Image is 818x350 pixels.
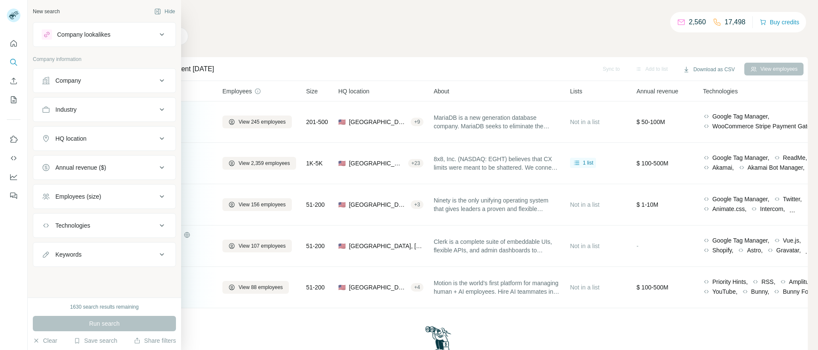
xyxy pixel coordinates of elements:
div: + 4 [411,283,423,291]
button: Feedback [7,188,20,203]
span: Bunny Fonts, [783,287,818,296]
span: Size [306,87,318,95]
span: 🇺🇸 [338,242,346,250]
span: View 156 employees [239,201,286,208]
div: + 3 [411,201,423,208]
div: New search [33,8,60,15]
span: Amplitude, [789,278,817,286]
button: Quick start [7,36,20,51]
button: Company lookalikes [33,24,176,45]
span: [GEOGRAPHIC_DATA], [GEOGRAPHIC_DATA] [349,118,407,126]
div: Company lookalikes [57,30,110,39]
div: Technologies [55,221,90,230]
span: Not in a list [570,201,599,208]
button: Industry [33,99,176,120]
span: Motion is the world's first platform for managing human + AI employees. Hire AI teammates in minu... [434,279,560,296]
span: Animate.css, [712,205,746,213]
p: Company information [33,55,176,63]
span: Bunny, [751,287,769,296]
span: Akamai, [712,163,734,172]
span: Google Tag Manager, [712,236,769,245]
span: Vue.js, [783,236,801,245]
span: RSS, [761,278,775,286]
button: View 88 employees [222,281,289,294]
button: Hide [148,5,181,18]
span: MariaDB is a new generation database company. MariaDB seeks to eliminate the constraints and comp... [434,113,560,130]
span: Annual revenue [637,87,678,95]
span: Technologies [703,87,738,95]
button: Save search [74,336,117,345]
span: View 2,359 employees [239,159,290,167]
span: [GEOGRAPHIC_DATA], [US_STATE] [349,200,407,209]
span: Priority Hints, [712,278,748,286]
span: 51-200 [306,200,325,209]
h4: Search [74,10,808,22]
span: Google Tag Manager, [712,112,769,121]
span: Google Tag Manager, [712,195,769,203]
span: $ 100-500M [637,160,668,167]
span: Not in a list [570,243,599,249]
span: 🇺🇸 [338,159,346,168]
div: HQ location [55,134,86,143]
button: Search [7,55,20,70]
span: 8x8, Inc. (NASDAQ: EGHT) believes that CX limits were meant to be shattered. We connect people an... [434,155,560,172]
span: 1K-5K [306,159,323,168]
span: 🇺🇸 [338,283,346,292]
button: Annual revenue ($) [33,157,176,178]
span: About [434,87,449,95]
span: Clerk is a complete suite of embeddable UIs, flexible APIs, and admin dashboards to authenticate ... [434,237,560,255]
span: [GEOGRAPHIC_DATA], [US_STATE] [349,242,423,250]
div: + 23 [408,159,423,167]
span: Google Tag Manager, [712,153,769,162]
span: $ 1-10M [637,201,658,208]
span: Not in a list [570,119,599,125]
button: Share filters [134,336,176,345]
span: Not in a list [570,284,599,291]
span: Lists [570,87,582,95]
span: View 245 employees [239,118,286,126]
span: View 107 employees [239,242,286,250]
p: 17,498 [725,17,746,27]
span: [GEOGRAPHIC_DATA], [US_STATE] [349,283,407,292]
span: 51-200 [306,242,325,250]
div: Employees (size) [55,192,101,201]
button: Buy credits [760,16,799,28]
button: Employees (size) [33,186,176,207]
div: Keywords [55,250,81,259]
span: 1 list [583,159,593,167]
span: Akamai Bot Manager, [748,163,805,172]
span: [GEOGRAPHIC_DATA], [US_STATE] [349,159,405,168]
button: My lists [7,92,20,107]
span: Intercom, [760,205,785,213]
span: 201-500 [306,118,328,126]
div: 1630 search results remaining [70,303,139,311]
button: Company [33,70,176,91]
span: YouTube, [712,287,737,296]
p: 2,560 [689,17,706,27]
button: HQ location [33,128,176,149]
span: 🇺🇸 [338,200,346,209]
span: View 88 employees [239,283,283,291]
span: 51-200 [306,283,325,292]
button: Clear [33,336,57,345]
button: Technologies [33,215,176,236]
button: View 2,359 employees [222,157,296,170]
span: ReadMe, [783,153,807,162]
span: $ 50-100M [637,119,665,125]
span: Ninety is the only unifying operating system that gives leaders a proven and flexible approach to... [434,196,560,213]
div: Annual revenue ($) [55,163,106,172]
button: Dashboard [7,169,20,185]
span: Gravatar, [776,246,801,255]
div: Industry [55,105,77,114]
span: 🇺🇸 [338,118,346,126]
div: Company [55,76,81,85]
button: View 245 employees [222,116,292,128]
button: Use Surfe API [7,150,20,166]
button: View 107 employees [222,240,292,252]
span: Twitter, [783,195,802,203]
button: Enrich CSV [7,73,20,89]
span: Employees [222,87,252,95]
button: View 156 employees [222,198,292,211]
button: Download as CSV [677,63,740,76]
button: Use Surfe on LinkedIn [7,132,20,147]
